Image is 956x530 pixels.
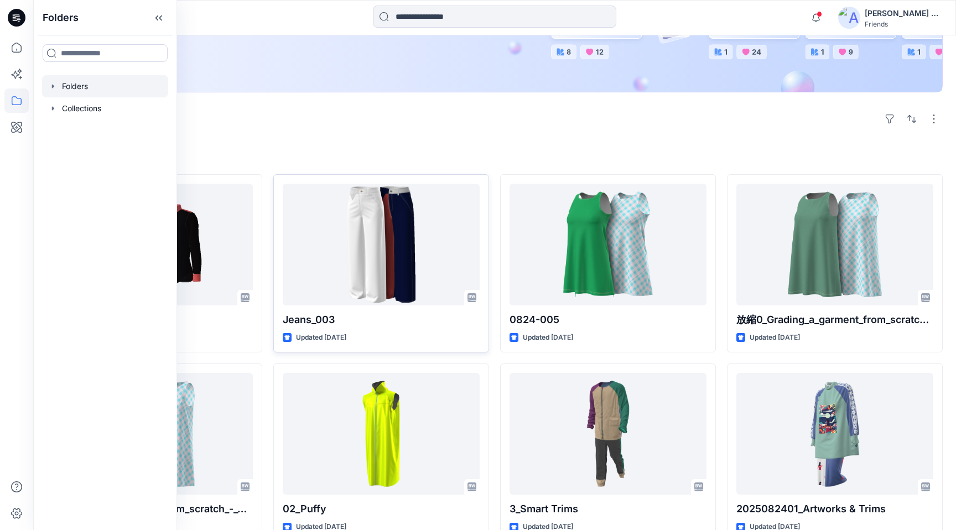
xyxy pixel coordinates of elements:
p: 02_Puffy [283,501,480,517]
a: 02_Puffy [283,373,480,495]
p: Updated [DATE] [296,332,346,344]
p: Updated [DATE] [523,332,573,344]
p: 2025082401_Artworks & Trims [736,501,933,517]
p: Jeans_003 [283,312,480,328]
p: 0824-005 [510,312,706,328]
a: 3_Smart Trims [510,373,706,495]
a: 0824-005 [510,184,706,305]
a: 放縮0_Grading_a_garment_from_scratch_-_Garment [736,184,933,305]
div: [PERSON_NAME] Shamu [865,7,942,20]
a: Discover more [74,50,323,72]
img: avatar [838,7,860,29]
div: Friends [865,20,942,28]
a: Jeans_003 [283,184,480,305]
p: 3_Smart Trims [510,501,706,517]
a: 2025082401_Artworks & Trims [736,373,933,495]
h4: Styles [46,150,943,163]
p: Updated [DATE] [750,332,800,344]
p: 放縮0_Grading_a_garment_from_scratch_-_Garment [736,312,933,328]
